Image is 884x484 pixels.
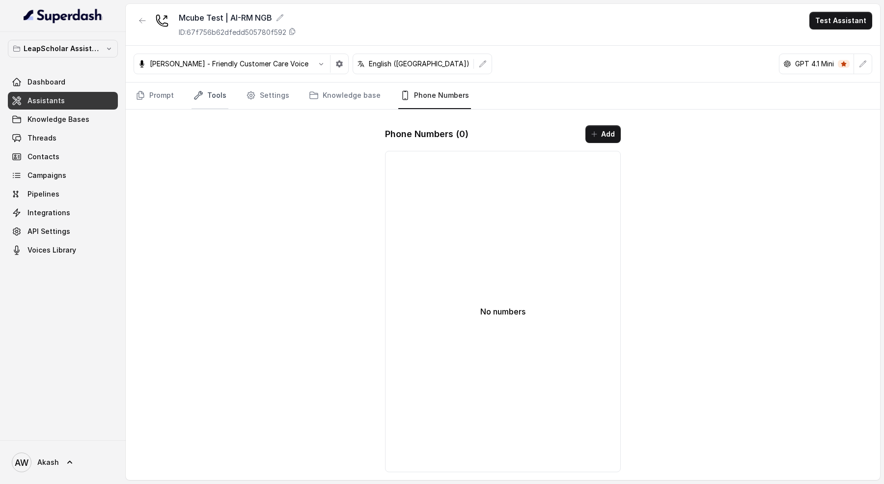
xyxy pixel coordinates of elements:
p: ID: 67f756b62dfedd505780f592 [179,28,286,37]
a: Prompt [134,83,176,109]
a: API Settings [8,223,118,240]
p: GPT 4.1 Mini [795,59,834,69]
a: Akash [8,449,118,476]
button: Add [585,125,621,143]
a: Pipelines [8,185,118,203]
a: Contacts [8,148,118,166]
button: Test Assistant [809,12,872,29]
p: LeapScholar Assistant [24,43,102,55]
span: Threads [28,133,56,143]
a: Voices Library [8,241,118,259]
span: Contacts [28,152,59,162]
span: Knowledge Bases [28,114,89,124]
span: Pipelines [28,189,59,199]
button: LeapScholar Assistant [8,40,118,57]
span: Akash [37,457,59,467]
a: Knowledge Bases [8,111,118,128]
p: No numbers [480,306,525,317]
text: AW [15,457,28,468]
a: Assistants [8,92,118,110]
div: Mcube Test | AI-RM NGB [179,12,296,24]
a: Threads [8,129,118,147]
img: light.svg [24,8,103,24]
span: Assistants [28,96,65,106]
a: Settings [244,83,291,109]
a: Knowledge base [307,83,383,109]
a: Campaigns [8,167,118,184]
span: Dashboard [28,77,65,87]
span: Voices Library [28,245,76,255]
h1: Phone Numbers ( 0 ) [385,126,469,142]
a: Tools [192,83,228,109]
p: English ([GEOGRAPHIC_DATA]) [369,59,470,69]
span: Campaigns [28,171,66,180]
a: Phone Numbers [398,83,471,109]
nav: Tabs [134,83,872,109]
span: API Settings [28,227,70,236]
a: Integrations [8,204,118,222]
p: [PERSON_NAME] - Friendly Customer Care Voice [150,59,308,69]
span: Integrations [28,208,70,218]
svg: openai logo [783,60,791,68]
a: Dashboard [8,73,118,91]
